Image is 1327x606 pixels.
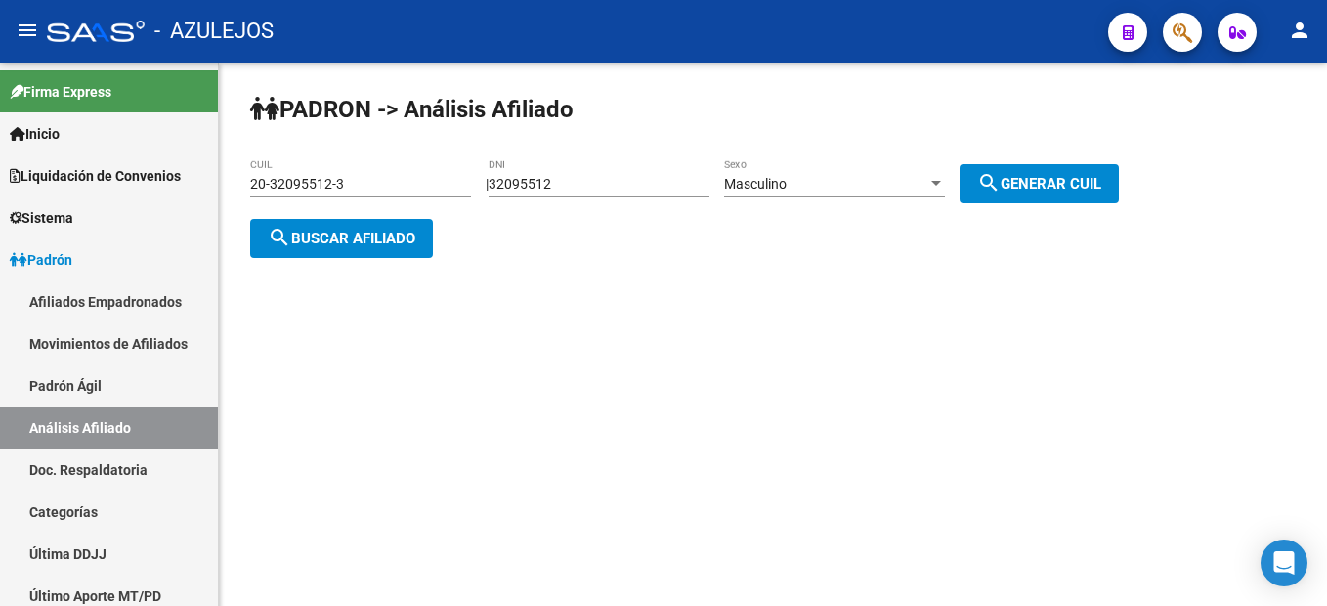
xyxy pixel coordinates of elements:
span: Padrón [10,249,72,271]
span: Sistema [10,207,73,229]
span: - AZULEJOS [154,10,274,53]
span: Inicio [10,123,60,145]
span: Buscar afiliado [268,230,415,247]
div: Open Intercom Messenger [1261,540,1307,586]
div: | [486,176,1134,192]
mat-icon: search [268,226,291,249]
button: Buscar afiliado [250,219,433,258]
span: Masculino [724,176,787,192]
mat-icon: menu [16,19,39,42]
strong: PADRON -> Análisis Afiliado [250,96,574,123]
button: Generar CUIL [960,164,1119,203]
span: Generar CUIL [977,175,1101,193]
mat-icon: search [977,171,1001,195]
span: Liquidación de Convenios [10,165,181,187]
span: Firma Express [10,81,111,103]
mat-icon: person [1288,19,1311,42]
